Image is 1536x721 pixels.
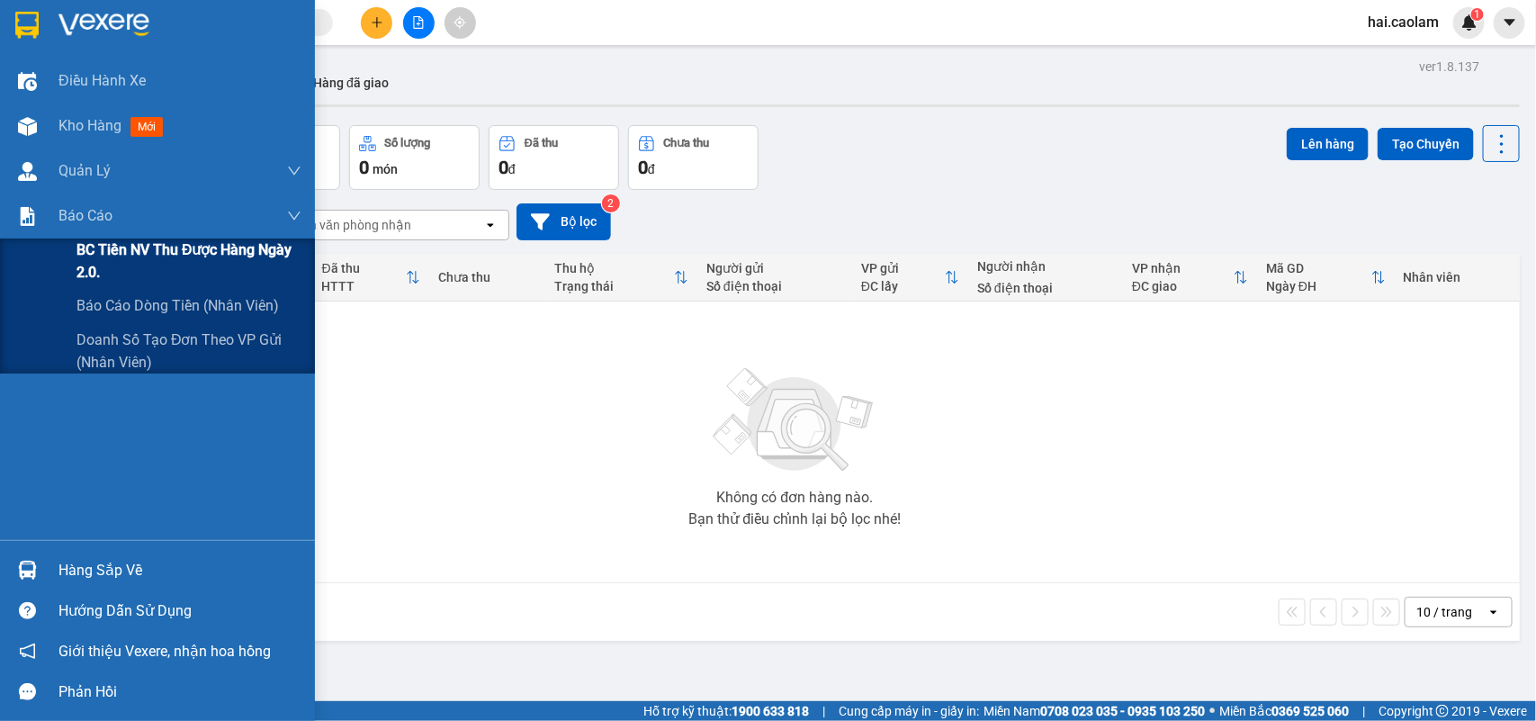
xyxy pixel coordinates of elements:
div: Phản hồi [58,679,301,706]
span: | [822,701,825,721]
span: hai.caolam [1353,11,1453,33]
span: Cung cấp máy in - giấy in: [839,701,979,721]
button: file-add [403,7,435,39]
span: message [19,683,36,700]
div: Người gửi [706,261,843,275]
span: mới [130,117,163,137]
div: Trạng thái [554,279,674,293]
th: Toggle SortBy [1257,254,1395,302]
span: 0 [499,157,508,178]
button: aim [445,7,476,39]
div: Đã thu [525,137,558,149]
th: Toggle SortBy [1123,254,1257,302]
button: Chưa thu0đ [628,125,759,190]
span: down [287,164,301,178]
div: VP gửi [861,261,945,275]
span: | [1362,701,1365,721]
button: Hàng đã giao [299,61,403,104]
span: Báo cáo [58,204,112,227]
div: ver 1.8.137 [1419,57,1479,77]
img: warehouse-icon [18,72,37,91]
span: Kho hàng [58,117,121,134]
span: plus [371,16,383,29]
svg: open [483,218,498,232]
svg: open [1487,605,1501,619]
span: ⚪️ [1209,707,1215,715]
th: Toggle SortBy [545,254,697,302]
button: Bộ lọc [516,203,611,240]
button: Đã thu0đ [489,125,619,190]
strong: 1900 633 818 [732,704,809,718]
div: VP nhận [1132,261,1234,275]
img: warehouse-icon [18,162,37,181]
img: warehouse-icon [18,561,37,580]
div: Bạn thử điều chỉnh lại bộ lọc nhé! [688,512,901,527]
button: Lên hàng [1287,128,1369,160]
div: Ngày ĐH [1266,279,1371,293]
div: ĐC lấy [861,279,945,293]
div: Chưa thu [438,270,536,284]
button: Tạo Chuyến [1378,128,1474,160]
span: Miền Nam [984,701,1205,721]
div: Số điện thoại [706,279,843,293]
img: solution-icon [18,207,37,226]
span: 0 [359,157,369,178]
sup: 1 [1471,8,1484,21]
div: Mã GD [1266,261,1371,275]
strong: 0369 525 060 [1271,704,1349,718]
span: aim [454,16,466,29]
span: down [287,209,301,223]
span: Quản Lý [58,159,111,182]
button: Số lượng0món [349,125,480,190]
span: Báo cáo dòng tiền (nhân viên) [76,294,279,317]
div: Chọn văn phòng nhận [287,216,411,234]
span: Miền Bắc [1219,701,1349,721]
div: Đã thu [322,261,406,275]
strong: 0708 023 035 - 0935 103 250 [1040,704,1205,718]
span: BC Tiền NV thu được hàng ngày 2.0. [76,239,301,284]
span: Doanh số tạo đơn theo VP gửi (nhân viên) [76,329,301,374]
div: 10 / trang [1416,603,1472,621]
th: Toggle SortBy [313,254,429,302]
div: Không có đơn hàng nào. [716,491,873,505]
div: Nhân viên [1404,270,1511,284]
div: Hướng dẫn sử dụng [58,598,301,625]
span: Hỗ trợ kỹ thuật: [643,701,809,721]
div: Thu hộ [554,261,674,275]
span: 0 [638,157,648,178]
div: Chưa thu [664,137,710,149]
img: svg+xml;base64,PHN2ZyBjbGFzcz0ibGlzdC1wbHVnX19zdmciIHhtbG5zPSJodHRwOi8vd3d3LnczLm9yZy8yMDAwL3N2Zy... [705,357,885,483]
span: đ [648,162,655,176]
th: Toggle SortBy [852,254,968,302]
span: Giới thiệu Vexere, nhận hoa hồng [58,640,271,662]
span: copyright [1436,705,1449,717]
div: Hàng sắp về [58,557,301,584]
button: caret-down [1494,7,1525,39]
img: icon-new-feature [1461,14,1478,31]
span: món [373,162,398,176]
span: question-circle [19,602,36,619]
div: Người nhận [977,259,1114,274]
div: Số điện thoại [977,281,1114,295]
span: đ [508,162,516,176]
div: ĐC giao [1132,279,1234,293]
div: Số lượng [385,137,431,149]
img: warehouse-icon [18,117,37,136]
img: logo-vxr [15,12,39,39]
span: file-add [412,16,425,29]
span: notification [19,643,36,660]
div: HTTT [322,279,406,293]
span: caret-down [1502,14,1518,31]
span: 1 [1474,8,1480,21]
button: plus [361,7,392,39]
span: Điều hành xe [58,69,146,92]
sup: 2 [602,194,620,212]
